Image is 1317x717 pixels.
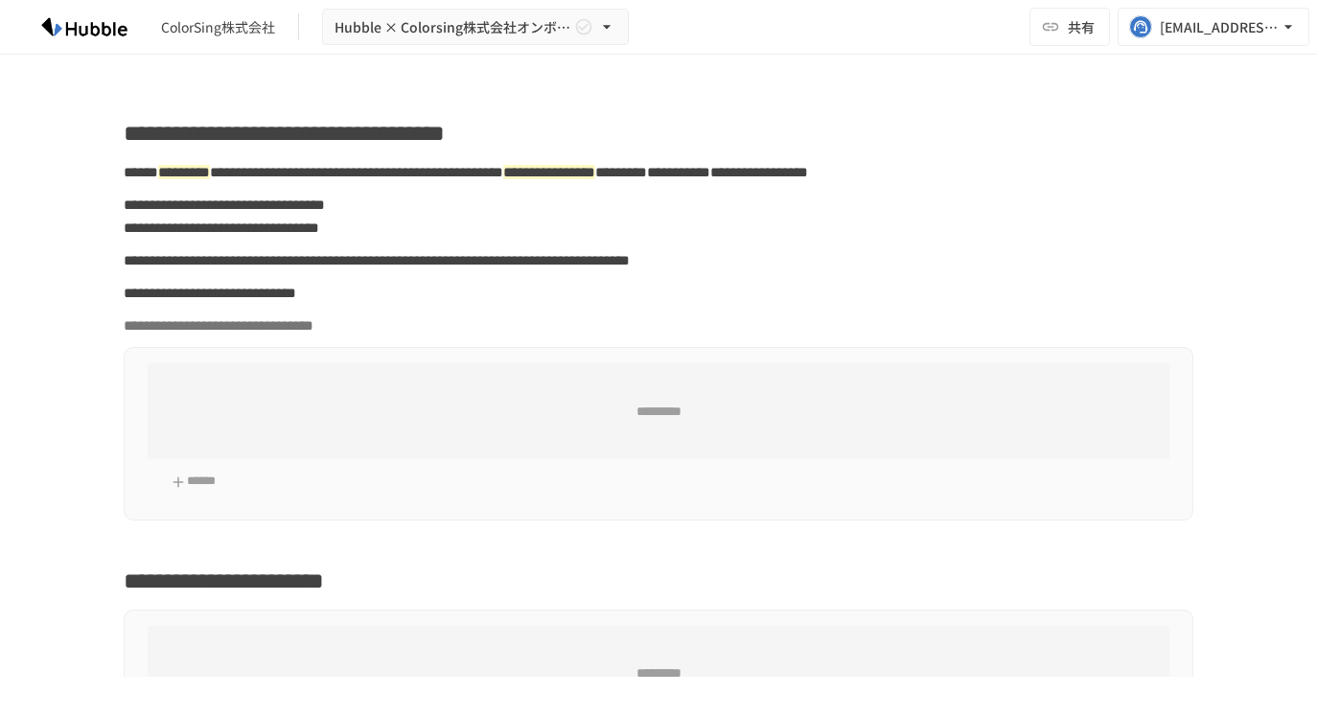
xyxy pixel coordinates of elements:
button: [EMAIL_ADDRESS][DOMAIN_NAME] [1118,8,1309,46]
span: 共有 [1068,16,1095,37]
button: 共有 [1029,8,1110,46]
img: HzDRNkGCf7KYO4GfwKnzITak6oVsp5RHeZBEM1dQFiQ [23,12,146,42]
button: Hubble × Colorsing株式会社オンボーディングプロジェクト [322,9,629,46]
div: ColorSing株式会社 [161,17,275,37]
span: Hubble × Colorsing株式会社オンボーディングプロジェクト [335,15,570,39]
div: [EMAIL_ADDRESS][DOMAIN_NAME] [1160,15,1279,39]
